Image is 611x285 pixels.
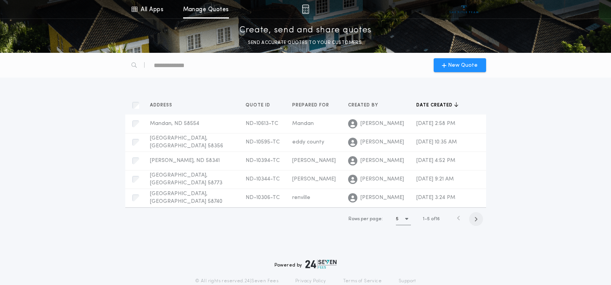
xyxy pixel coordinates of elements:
[416,158,455,164] span: [DATE] 4:52 PM
[416,176,454,182] span: [DATE] 9:21 AM
[448,61,478,69] span: New Quote
[150,101,178,109] button: Address
[416,101,458,109] button: Date created
[434,58,486,72] button: New Quote
[248,39,363,47] p: SEND ACCURATE QUOTES TO YOUR CUSTOMERS.
[348,102,380,108] span: Created by
[292,121,314,126] span: Mandan
[292,102,331,108] span: Prepared for
[150,135,223,149] span: [GEOGRAPHIC_DATA], [GEOGRAPHIC_DATA] 58356
[246,101,276,109] button: Quote ID
[343,278,382,284] a: Terms of Service
[150,158,220,164] span: [PERSON_NAME], ND 58341
[348,217,383,221] span: Rows per page:
[396,213,411,225] button: 5
[150,121,199,126] span: Mandan, ND 58554
[431,216,440,223] span: of 16
[239,24,372,37] p: Create, send and share quotes
[246,195,280,201] span: ND-10306-TC
[295,278,326,284] a: Privacy Policy
[195,278,278,284] p: © All rights reserved. 24|Seven Fees
[360,194,404,202] span: [PERSON_NAME]
[150,191,222,204] span: [GEOGRAPHIC_DATA], [GEOGRAPHIC_DATA] 58740
[292,195,310,201] span: renville
[246,176,280,182] span: ND-10344-TC
[302,5,309,14] img: img
[416,139,457,145] span: [DATE] 10:35 AM
[292,176,336,182] span: [PERSON_NAME]
[246,158,280,164] span: ND-10394-TC
[274,260,337,269] div: Powered by
[246,139,280,145] span: ND-10595-TC
[292,158,336,164] span: [PERSON_NAME]
[348,101,384,109] button: Created by
[305,260,337,269] img: logo
[416,102,454,108] span: Date created
[416,121,455,126] span: [DATE] 2:58 PM
[427,217,430,221] span: 5
[360,138,404,146] span: [PERSON_NAME]
[360,175,404,183] span: [PERSON_NAME]
[150,102,174,108] span: Address
[423,217,424,221] span: 1
[396,215,399,223] h1: 5
[292,139,324,145] span: eddy county
[416,195,455,201] span: [DATE] 3:24 PM
[360,157,404,165] span: [PERSON_NAME]
[246,102,272,108] span: Quote ID
[150,172,222,186] span: [GEOGRAPHIC_DATA], [GEOGRAPHIC_DATA] 58773
[246,121,278,126] span: ND-10613-TC
[399,278,416,284] a: Support
[360,120,404,128] span: [PERSON_NAME]
[449,5,478,13] img: vs-icon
